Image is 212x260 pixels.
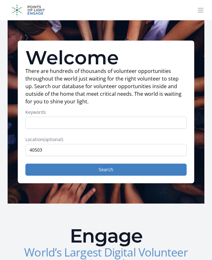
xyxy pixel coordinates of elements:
[15,226,197,245] h2: Engage
[25,136,187,143] label: Location
[43,136,63,142] span: (optional)
[25,67,187,105] p: There are hundreds of thousands of volunteer opportunities throughout the world just waiting for ...
[25,109,187,115] label: Keywords
[25,48,187,67] h1: Welcome
[25,164,187,176] button: Search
